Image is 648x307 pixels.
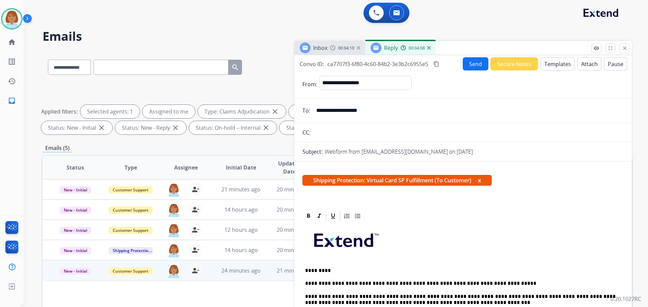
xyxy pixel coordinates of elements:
[43,30,632,43] h2: Emails
[478,176,481,184] button: x
[302,106,310,115] p: To:
[41,121,112,134] div: Status: New - Initial
[303,211,314,221] div: Bold
[224,206,258,213] span: 14 hours ago
[98,124,106,132] mat-icon: close
[191,185,199,193] mat-icon: person_remove
[109,268,153,275] span: Customer Support
[167,203,181,217] img: agent-avatar
[191,267,199,275] mat-icon: person_remove
[224,246,258,254] span: 14 hours ago
[8,58,16,66] mat-icon: list_alt
[277,226,316,234] span: 20 minutes ago
[289,105,374,118] div: Type: Customer Support
[224,226,258,234] span: 12 hours ago
[342,211,352,221] div: Ordered List
[277,246,316,254] span: 20 minutes ago
[271,108,279,116] mat-icon: close
[221,186,261,193] span: 21 minutes ago
[338,45,354,51] span: 00:04:10
[198,105,286,118] div: Type: Claims Adjudication
[109,247,155,254] span: Shipping Protection
[125,163,137,172] span: Type
[541,57,575,70] button: Templates
[174,163,198,172] span: Assignee
[604,57,627,70] button: Pause
[221,267,261,274] span: 24 minutes ago
[277,267,316,274] span: 21 minutes ago
[302,80,317,88] p: From:
[328,211,338,221] div: Underline
[463,57,488,70] button: Send
[274,159,305,176] span: Updated Date
[577,57,601,70] button: Attach
[60,227,91,234] span: New - Initial
[60,207,91,214] span: New - Initial
[191,206,199,214] mat-icon: person_remove
[60,268,91,275] span: New - Initial
[109,227,153,234] span: Customer Support
[607,45,614,51] mat-icon: fullscreen
[171,124,180,132] mat-icon: close
[302,175,492,186] span: Shipping Protection: Virtual Card SP Fulfillment (To Customer)
[433,61,439,67] mat-icon: content_copy
[384,44,398,52] span: Reply
[167,183,181,197] img: agent-avatar
[593,45,599,51] mat-icon: remove_red_eye
[325,148,473,156] p: Webform from [EMAIL_ADDRESS][DOMAIN_NAME] on [DATE]
[80,105,140,118] div: Selected agents: 1
[8,77,16,85] mat-icon: history
[142,105,195,118] div: Assigned to me
[302,128,310,136] p: CC:
[277,186,316,193] span: 20 minutes ago
[41,108,78,116] p: Applied filters:
[167,223,181,237] img: agent-avatar
[302,148,323,156] p: Subject:
[167,264,181,278] img: agent-avatar
[277,206,316,213] span: 20 minutes ago
[262,124,270,132] mat-icon: close
[8,97,16,105] mat-icon: inbox
[109,207,153,214] span: Customer Support
[490,57,538,70] button: Secure Notes
[353,211,363,221] div: Bullet List
[327,60,428,68] span: ca7707f3-6f80-4c60-84b2-3e3b2c6955e5
[313,44,327,52] span: Inbox
[622,45,628,51] mat-icon: close
[226,163,256,172] span: Initial Date
[611,295,641,303] p: 0.20.1027RC
[167,243,181,257] img: agent-avatar
[279,121,372,134] div: Status: On-hold - Customer
[409,45,425,51] span: 00:04:08
[66,163,84,172] span: Status
[314,211,324,221] div: Italic
[115,121,186,134] div: Status: New - Reply
[43,144,72,152] p: Emails (5)
[191,246,199,254] mat-icon: person_remove
[189,121,277,134] div: Status: On-hold – Internal
[8,38,16,46] mat-icon: home
[2,9,21,28] img: avatar
[191,226,199,234] mat-icon: person_remove
[60,186,91,193] span: New - Initial
[109,186,153,193] span: Customer Support
[300,60,324,68] p: Convo ID:
[60,247,91,254] span: New - Initial
[231,63,239,71] mat-icon: search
